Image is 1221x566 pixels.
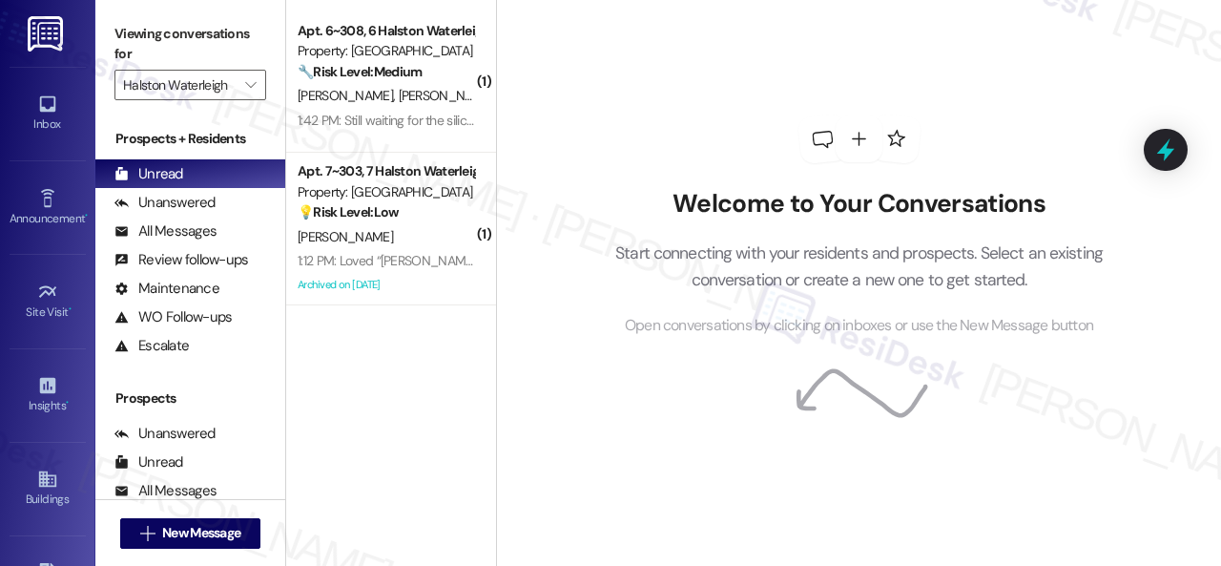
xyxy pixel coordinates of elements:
[66,396,69,409] span: •
[114,221,217,241] div: All Messages
[298,21,474,41] div: Apt. 6~308, 6 Halston Waterleigh
[114,481,217,501] div: All Messages
[162,523,240,543] span: New Message
[10,463,86,514] a: Buildings
[114,164,183,184] div: Unread
[114,279,219,299] div: Maintenance
[298,228,393,245] span: [PERSON_NAME]
[114,250,248,270] div: Review follow-ups
[298,63,422,80] strong: 🔧 Risk Level: Medium
[587,189,1132,220] h2: Welcome to Your Conversations
[140,526,155,541] i: 
[298,203,399,220] strong: 💡 Risk Level: Low
[28,16,67,52] img: ResiDesk Logo
[114,307,232,327] div: WO Follow-ups
[114,424,216,444] div: Unanswered
[69,303,72,316] span: •
[625,314,1093,338] span: Open conversations by clicking on inboxes or use the New Message button
[298,161,474,181] div: Apt. 7~303, 7 Halston Waterleigh
[123,70,236,100] input: All communities
[296,273,476,297] div: Archived on [DATE]
[114,193,216,213] div: Unanswered
[114,452,183,472] div: Unread
[114,336,189,356] div: Escalate
[120,518,261,549] button: New Message
[298,87,399,104] span: [PERSON_NAME]
[10,369,86,421] a: Insights •
[245,77,256,93] i: 
[95,388,285,409] div: Prospects
[114,19,266,70] label: Viewing conversations for
[298,182,474,202] div: Property: [GEOGRAPHIC_DATA]
[10,88,86,139] a: Inbox
[298,252,680,269] div: 1:12 PM: Loved “[PERSON_NAME] ([PERSON_NAME]): You're welcome.”
[10,276,86,327] a: Site Visit •
[95,129,285,149] div: Prospects + Residents
[85,209,88,222] span: •
[587,240,1132,294] p: Start connecting with your residents and prospects. Select an existing conversation or create a n...
[298,112,525,129] div: 1:42 PM: Still waiting for the silicone to dry.
[399,87,691,104] span: [PERSON_NAME] [PERSON_NAME] [PERSON_NAME]
[298,41,474,61] div: Property: [GEOGRAPHIC_DATA]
